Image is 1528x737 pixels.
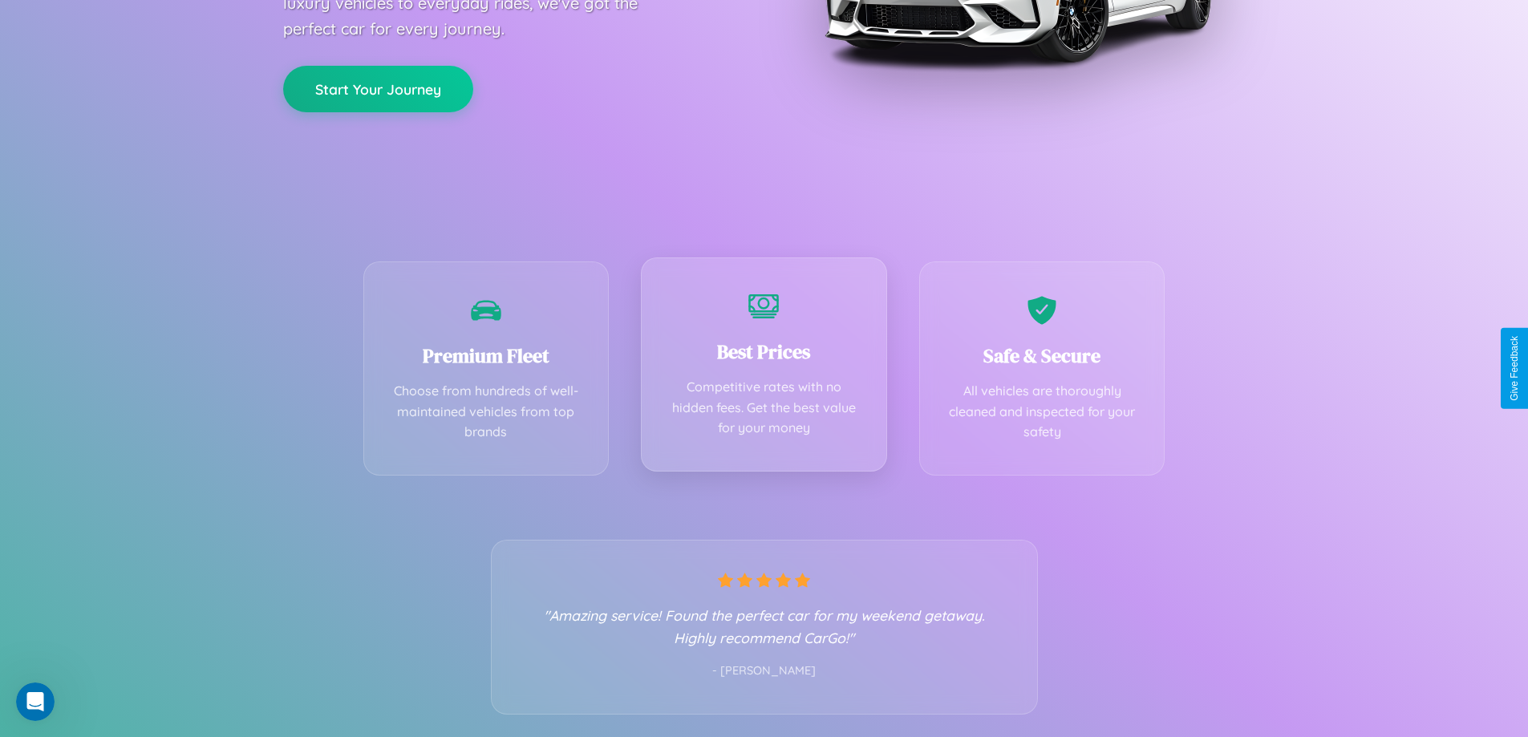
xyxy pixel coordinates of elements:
p: Choose from hundreds of well-maintained vehicles from top brands [388,381,585,443]
h3: Safe & Secure [944,342,1141,369]
p: Competitive rates with no hidden fees. Get the best value for your money [666,377,862,439]
button: Start Your Journey [283,66,473,112]
p: - [PERSON_NAME] [524,661,1005,682]
iframe: Intercom live chat [16,682,55,721]
h3: Premium Fleet [388,342,585,369]
p: "Amazing service! Found the perfect car for my weekend getaway. Highly recommend CarGo!" [524,604,1005,649]
p: All vehicles are thoroughly cleaned and inspected for your safety [944,381,1141,443]
div: Give Feedback [1509,336,1520,401]
h3: Best Prices [666,338,862,365]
